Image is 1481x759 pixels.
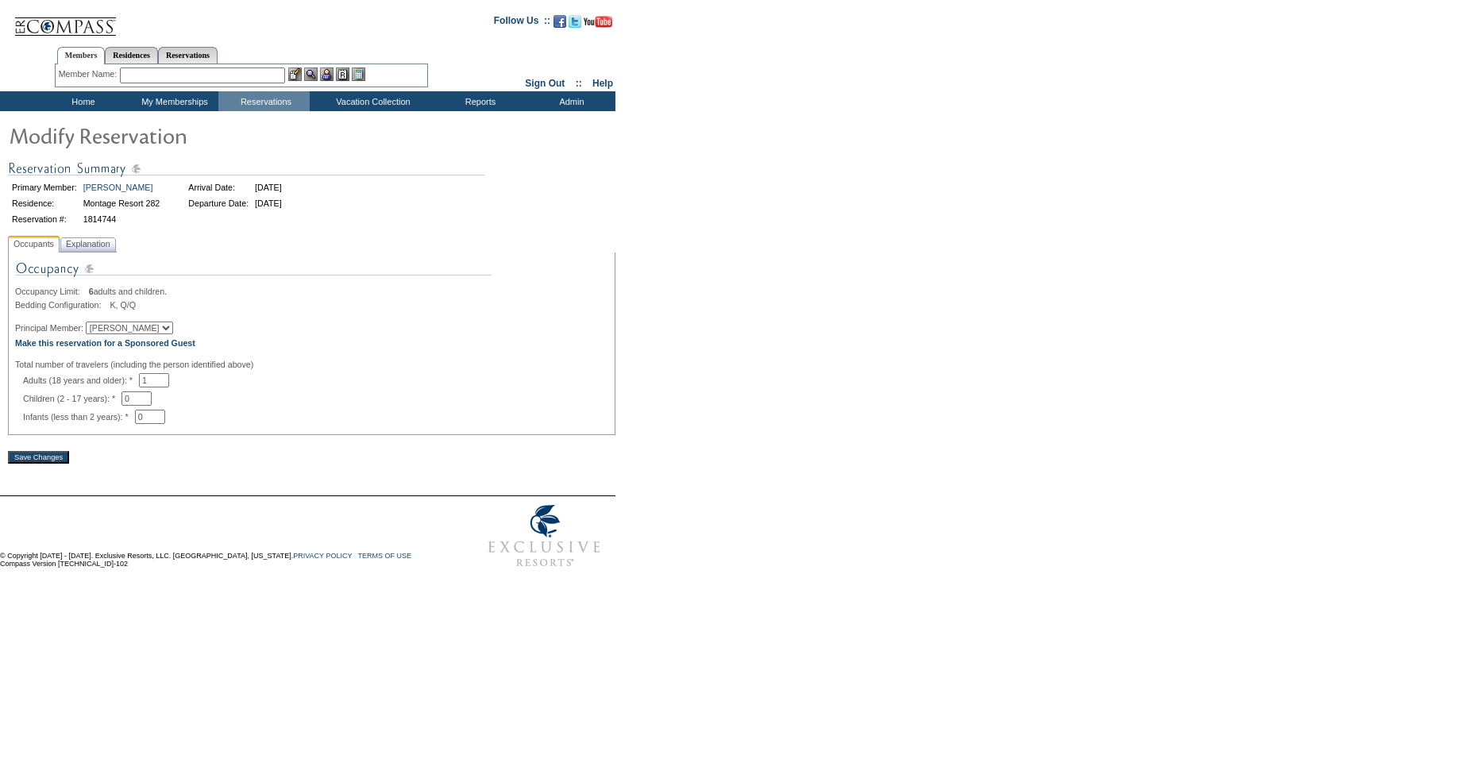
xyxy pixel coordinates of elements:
[23,412,135,422] span: Infants (less than 2 years): *
[8,159,484,179] img: Reservation Summary
[10,180,79,195] td: Primary Member:
[553,15,566,28] img: Become our fan on Facebook
[15,287,608,296] div: adults and children.
[83,183,153,192] a: [PERSON_NAME]
[110,300,136,310] span: K, Q/Q
[15,338,195,348] a: Make this reservation for a Sponsored Guest
[592,78,613,89] a: Help
[320,67,334,81] img: Impersonate
[105,47,158,64] a: Residences
[57,47,106,64] a: Members
[15,259,492,287] img: Occupancy
[336,67,349,81] img: Reservations
[576,78,582,89] span: ::
[473,496,615,576] img: Exclusive Resorts
[310,91,433,111] td: Vacation Collection
[10,236,57,252] span: Occupants
[433,91,524,111] td: Reports
[8,119,326,151] img: Modify Reservation
[36,91,127,111] td: Home
[13,4,117,37] img: Compass Home
[584,16,612,28] img: Subscribe to our YouTube Channel
[569,20,581,29] a: Follow us on Twitter
[15,323,83,333] span: Principal Member:
[525,78,565,89] a: Sign Out
[59,67,120,81] div: Member Name:
[15,300,107,310] span: Bedding Configuration:
[10,212,79,226] td: Reservation #:
[15,287,87,296] span: Occupancy Limit:
[186,196,251,210] td: Departure Date:
[81,196,163,210] td: Montage Resort 282
[89,287,94,296] span: 6
[81,212,163,226] td: 1814744
[304,67,318,81] img: View
[218,91,310,111] td: Reservations
[352,67,365,81] img: b_calculator.gif
[288,67,302,81] img: b_edit.gif
[158,47,218,64] a: Reservations
[10,196,79,210] td: Residence:
[569,15,581,28] img: Follow us on Twitter
[23,376,139,385] span: Adults (18 years and older): *
[23,394,121,403] span: Children (2 - 17 years): *
[186,180,251,195] td: Arrival Date:
[553,20,566,29] a: Become our fan on Facebook
[358,552,412,560] a: TERMS OF USE
[15,360,608,369] div: Total number of travelers (including the person identified above)
[253,180,284,195] td: [DATE]
[8,451,69,464] input: Save Changes
[524,91,615,111] td: Admin
[253,196,284,210] td: [DATE]
[127,91,218,111] td: My Memberships
[494,13,550,33] td: Follow Us ::
[63,236,114,252] span: Explanation
[293,552,352,560] a: PRIVACY POLICY
[584,20,612,29] a: Subscribe to our YouTube Channel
